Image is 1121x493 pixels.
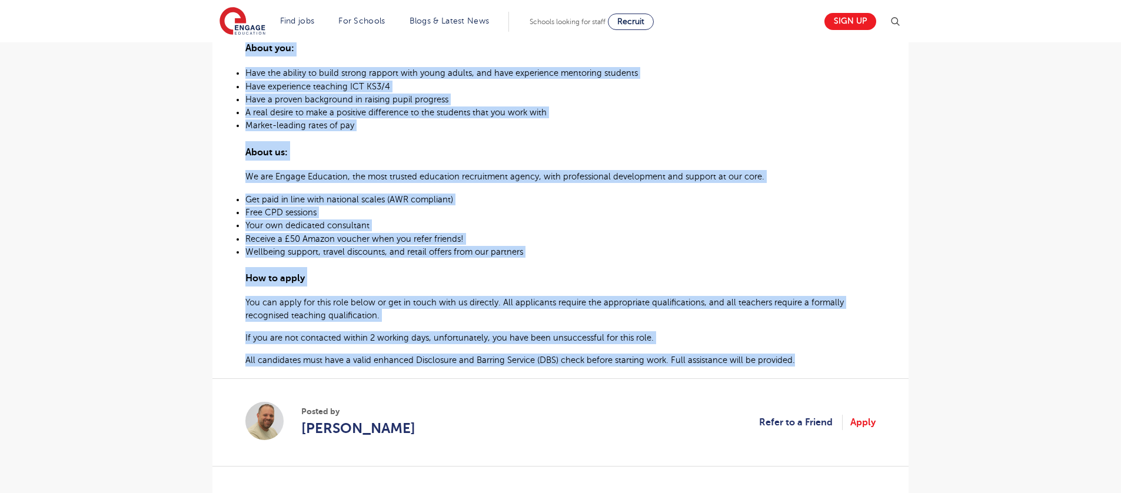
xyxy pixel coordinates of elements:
[245,221,370,230] span: Your own dedicated consultant
[245,68,638,78] span: Have the ability to build strong rapport with young adults, and have experience mentoring students
[301,418,415,439] a: [PERSON_NAME]
[245,333,654,342] span: If you are not contacted within 2 working days, unfortunately, you have been unsuccessful for thi...
[338,16,385,25] a: For Schools
[410,16,490,25] a: Blogs & Latest News
[245,298,844,320] span: You can apply for this role below or get in touch with us directly. All applicants require the ap...
[245,43,294,54] span: About you:
[280,16,315,25] a: Find jobs
[245,121,354,130] span: Market-leading rates of pay
[245,147,288,158] span: About us:
[219,7,265,36] img: Engage Education
[245,172,764,181] span: We are Engage Education, the most trusted education recruitment agency, with professional develop...
[245,234,464,244] span: Receive a £50 Amazon voucher when you refer friends!
[245,108,547,117] span: A real desire to make a positive difference to the students that you work with
[608,14,654,30] a: Recruit
[301,405,415,418] span: Posted by
[245,273,305,284] span: How to apply
[759,415,843,430] a: Refer to a Friend
[530,18,606,26] span: Schools looking for staff
[245,82,390,91] span: Have experience teaching ICT KS3/4
[245,208,317,217] span: Free CPD sessions
[245,195,453,204] span: Get paid in line with national scales (AWR compliant)
[245,355,795,365] span: All candidates must have a valid enhanced Disclosure and Barring Service (DBS) check before start...
[617,17,644,26] span: Recruit
[245,247,523,257] span: Wellbeing support, travel discounts, and retail offers from our partners
[824,13,876,30] a: Sign up
[850,415,876,430] a: Apply
[245,95,448,104] span: Have a proven background in raising pupil progress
